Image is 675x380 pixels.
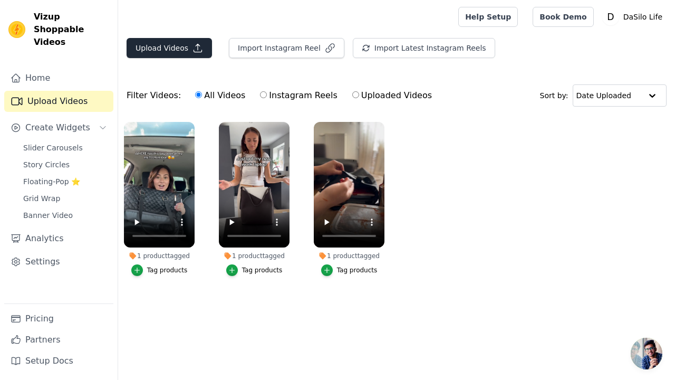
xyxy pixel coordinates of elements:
a: Grid Wrap [17,191,113,206]
a: Open chat [631,338,662,369]
a: Story Circles [17,157,113,172]
div: Sort by: [540,84,667,107]
div: Tag products [147,266,188,274]
a: Setup Docs [4,350,113,372]
div: Tag products [337,266,378,274]
span: Vizup Shoppable Videos [34,11,109,49]
div: 1 product tagged [124,252,195,260]
button: Tag products [321,264,378,276]
button: Tag products [131,264,188,276]
button: Import Instagram Reel [229,38,344,58]
input: Uploaded Videos [352,91,359,98]
img: Vizup [8,21,25,38]
a: Analytics [4,228,113,249]
button: Upload Videos [127,38,212,58]
span: Banner Video [23,210,73,221]
span: Create Widgets [25,121,90,134]
input: All Videos [195,91,202,98]
label: Instagram Reels [259,89,337,102]
text: D [607,12,614,22]
input: Instagram Reels [260,91,267,98]
button: D DaSilo Life [602,7,667,26]
a: Settings [4,251,113,272]
a: Pricing [4,308,113,329]
a: Slider Carousels [17,140,113,155]
label: All Videos [195,89,246,102]
div: Filter Videos: [127,83,438,108]
a: Floating-Pop ⭐ [17,174,113,189]
div: 1 product tagged [219,252,290,260]
button: Import Latest Instagram Reels [353,38,495,58]
label: Uploaded Videos [352,89,432,102]
a: Home [4,68,113,89]
button: Tag products [226,264,283,276]
a: Help Setup [458,7,518,27]
div: Tag products [242,266,283,274]
button: Create Widgets [4,117,113,138]
span: Floating-Pop ⭐ [23,176,80,187]
p: DaSilo Life [619,7,667,26]
a: Book Demo [533,7,593,27]
div: 1 product tagged [314,252,384,260]
span: Slider Carousels [23,142,83,153]
a: Partners [4,329,113,350]
span: Grid Wrap [23,193,60,204]
span: Story Circles [23,159,70,170]
a: Upload Videos [4,91,113,112]
a: Banner Video [17,208,113,223]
